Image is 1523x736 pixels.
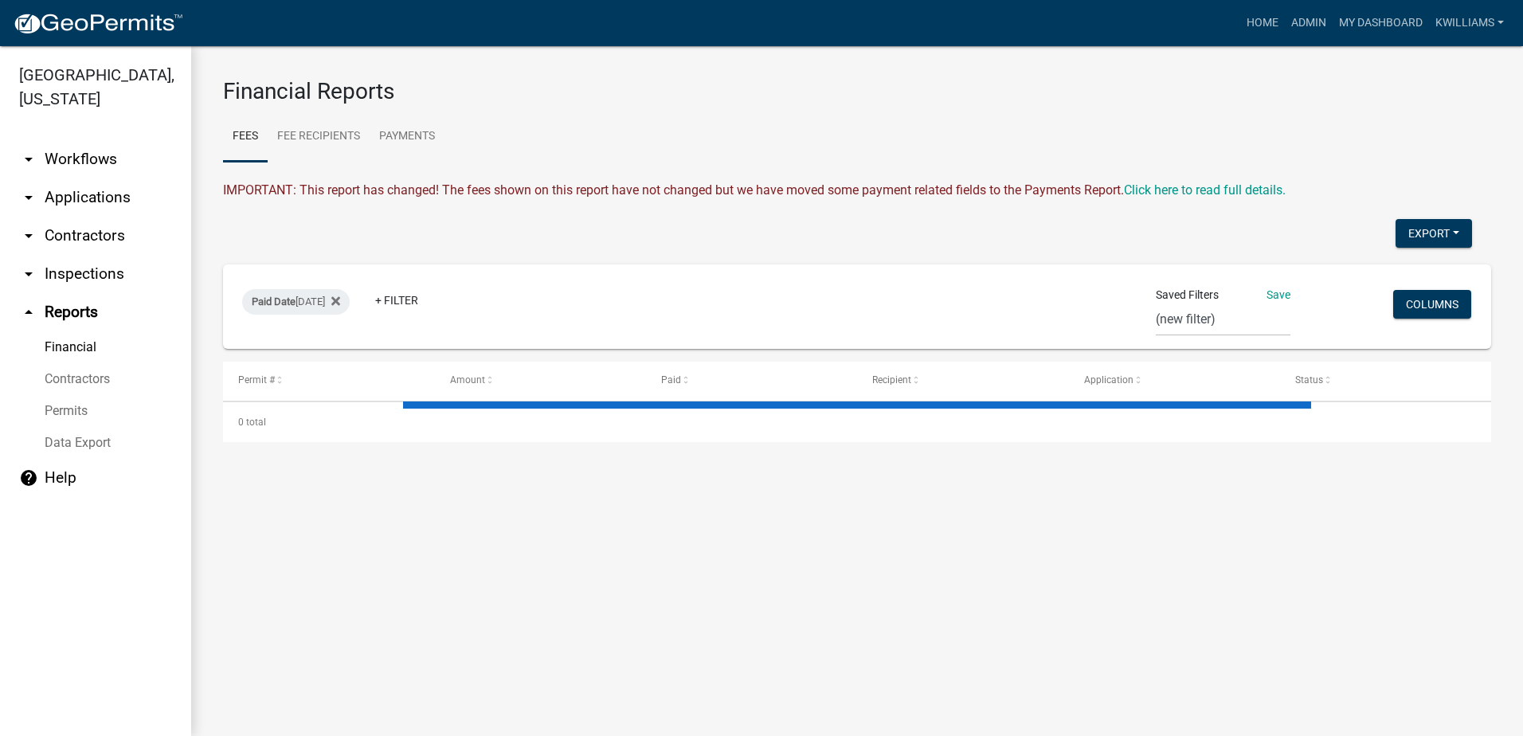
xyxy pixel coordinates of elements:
datatable-header-cell: Amount [434,362,645,400]
span: Paid Date [252,296,296,307]
button: Columns [1393,290,1471,319]
a: Payments [370,112,444,162]
div: IMPORTANT: This report has changed! The fees shown on this report have not changed but we have mo... [223,181,1491,200]
span: Permit # [238,374,275,386]
i: arrow_drop_up [19,303,38,322]
i: help [19,468,38,487]
span: Recipient [872,374,911,386]
span: Status [1295,374,1323,386]
i: arrow_drop_down [19,264,38,284]
datatable-header-cell: Paid [646,362,857,400]
div: [DATE] [242,289,350,315]
div: 0 total [223,402,1491,442]
i: arrow_drop_down [19,150,38,169]
a: Save [1267,288,1290,301]
i: arrow_drop_down [19,188,38,207]
datatable-header-cell: Permit # [223,362,434,400]
a: Fee Recipients [268,112,370,162]
span: Amount [450,374,485,386]
a: kwilliams [1429,8,1510,38]
h3: Financial Reports [223,78,1491,105]
datatable-header-cell: Status [1280,362,1491,400]
span: Saved Filters [1156,287,1219,303]
a: Click here to read full details. [1124,182,1286,198]
a: Fees [223,112,268,162]
i: arrow_drop_down [19,226,38,245]
a: + Filter [362,286,431,315]
span: Paid [661,374,681,386]
datatable-header-cell: Recipient [857,362,1068,400]
wm-modal-confirm: Upcoming Changes to Daily Fees Report [1124,182,1286,198]
a: Admin [1285,8,1333,38]
datatable-header-cell: Application [1068,362,1279,400]
button: Export [1396,219,1472,248]
a: Home [1240,8,1285,38]
span: Application [1084,374,1133,386]
a: My Dashboard [1333,8,1429,38]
